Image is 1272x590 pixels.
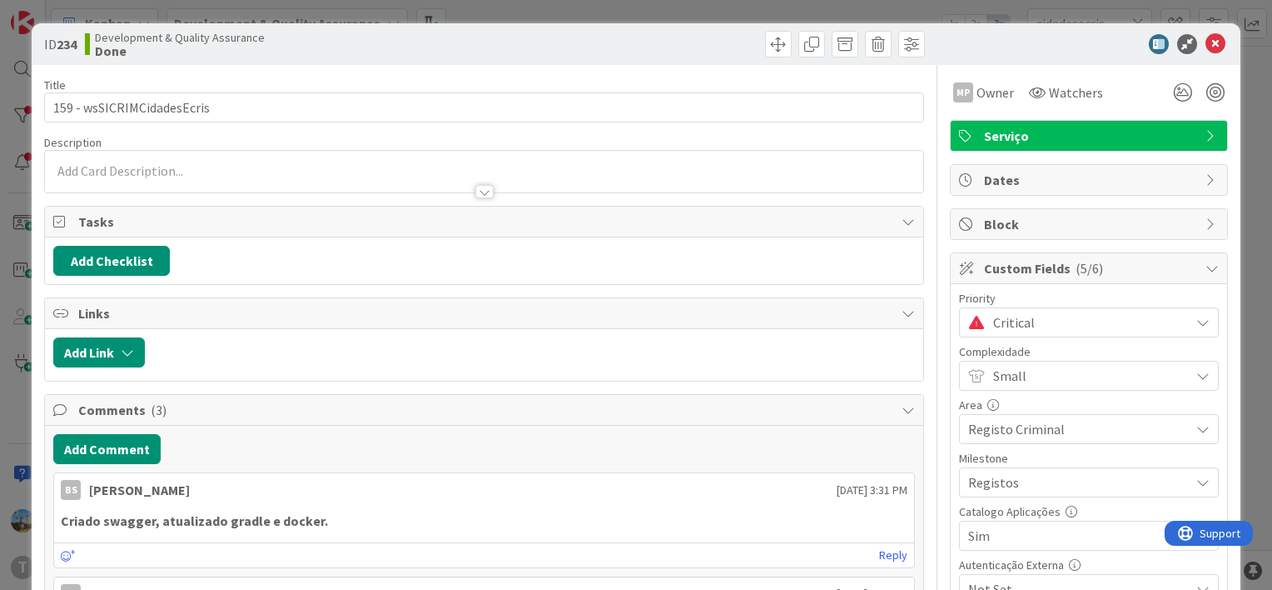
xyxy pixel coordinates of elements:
span: Sim [968,524,1181,547]
a: Reply [879,545,907,566]
b: 234 [57,36,77,52]
button: Add Link [53,337,145,367]
span: ID [44,34,77,54]
div: Catalogo Aplicações [959,506,1219,517]
span: Development & Quality Assurance [95,31,265,44]
span: ( 3 ) [151,402,166,418]
span: Small [993,364,1181,387]
span: Registo Criminal [968,417,1181,441]
div: Area [959,399,1219,411]
div: MP [953,82,973,102]
span: Support [35,2,76,22]
label: Title [44,77,66,92]
span: ( 5/6 ) [1076,260,1103,277]
button: Add Checklist [53,246,170,276]
span: Owner [976,82,1014,102]
div: Priority [959,292,1219,304]
div: Milestone [959,452,1219,464]
span: Serviço [984,126,1197,146]
div: Autenticação Externa [959,559,1219,571]
div: [PERSON_NAME] [89,480,190,500]
span: Critical [993,311,1181,334]
button: Add Comment [53,434,161,464]
div: BS [61,480,81,500]
span: Block [984,214,1197,234]
div: Complexidade [959,346,1219,357]
input: type card name here... [44,92,924,122]
span: Comments [78,400,893,420]
span: Tasks [78,212,893,232]
span: Watchers [1049,82,1103,102]
b: Done [95,44,265,57]
span: Links [78,303,893,323]
span: [DATE] 3:31 PM [837,482,907,499]
span: Custom Fields [984,258,1197,278]
span: Description [44,135,102,150]
span: Registos [968,471,1181,494]
strong: Criado swagger, atualizado gradle e docker. [61,512,328,529]
span: Dates [984,170,1197,190]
